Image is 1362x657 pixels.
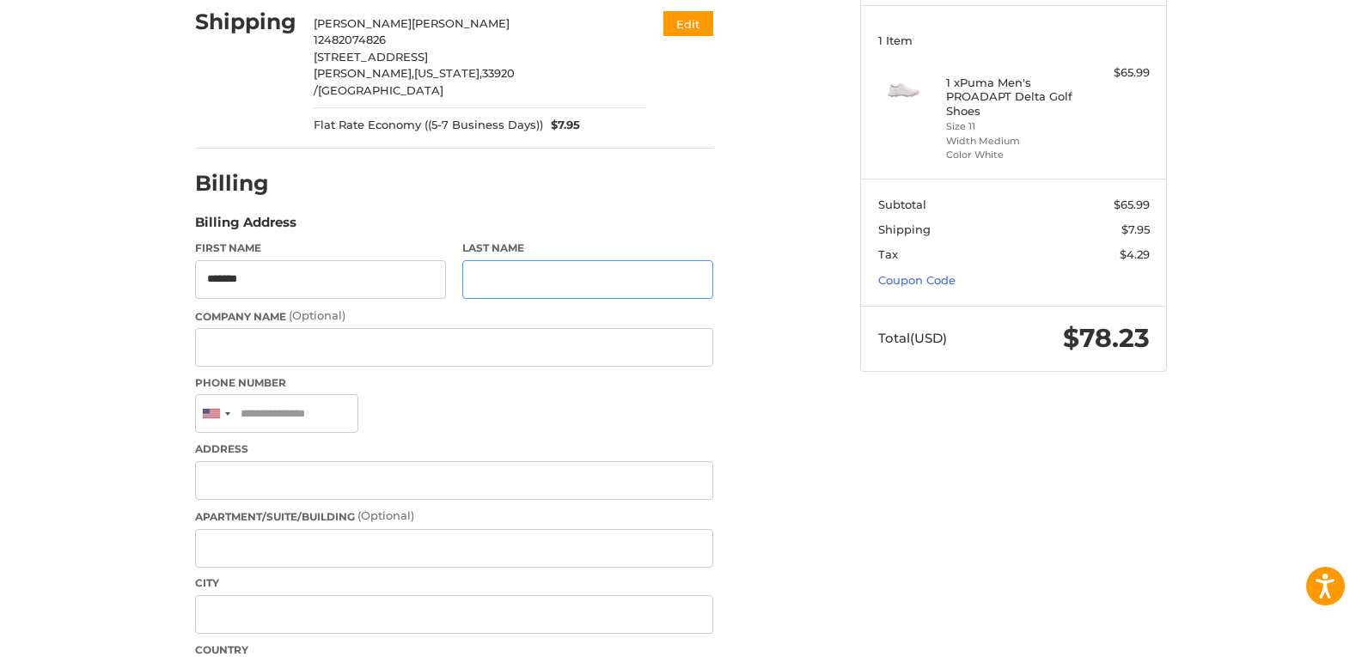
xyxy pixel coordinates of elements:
[195,441,713,457] label: Address
[318,83,443,97] span: [GEOGRAPHIC_DATA]
[878,198,926,211] span: Subtotal
[878,33,1150,47] h3: 1 Item
[1082,64,1150,82] div: $65.99
[878,222,931,236] span: Shipping
[195,575,713,591] label: City
[412,16,510,30] span: [PERSON_NAME]
[314,66,414,80] span: [PERSON_NAME],
[1120,247,1150,261] span: $4.29
[878,273,956,287] a: Coupon Code
[314,117,543,134] span: Flat Rate Economy ((5-7 Business Days))
[314,50,428,64] span: [STREET_ADDRESS]
[314,16,412,30] span: [PERSON_NAME]
[195,240,446,256] label: First Name
[1114,198,1150,211] span: $65.99
[195,213,296,240] legend: Billing Address
[196,395,235,432] div: United States: +1
[946,76,1078,118] h4: 1 x Puma Men's PROADAPT Delta Golf Shoes
[1063,322,1150,354] span: $78.23
[314,66,515,97] span: 33920 /
[195,375,713,391] label: Phone Number
[195,9,296,35] h2: Shipping
[414,66,482,80] span: [US_STATE],
[195,307,713,325] label: Company Name
[543,117,581,134] span: $7.95
[946,148,1078,162] li: Color White
[195,170,296,197] h2: Billing
[1121,222,1150,236] span: $7.95
[663,11,713,36] button: Edit
[946,119,1078,134] li: Size 11
[462,240,713,256] label: Last Name
[878,330,947,346] span: Total (USD)
[195,508,713,525] label: Apartment/Suite/Building
[289,308,345,322] small: (Optional)
[946,134,1078,149] li: Width Medium
[878,247,898,261] span: Tax
[357,508,414,522] small: (Optional)
[314,33,386,46] span: 12482074826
